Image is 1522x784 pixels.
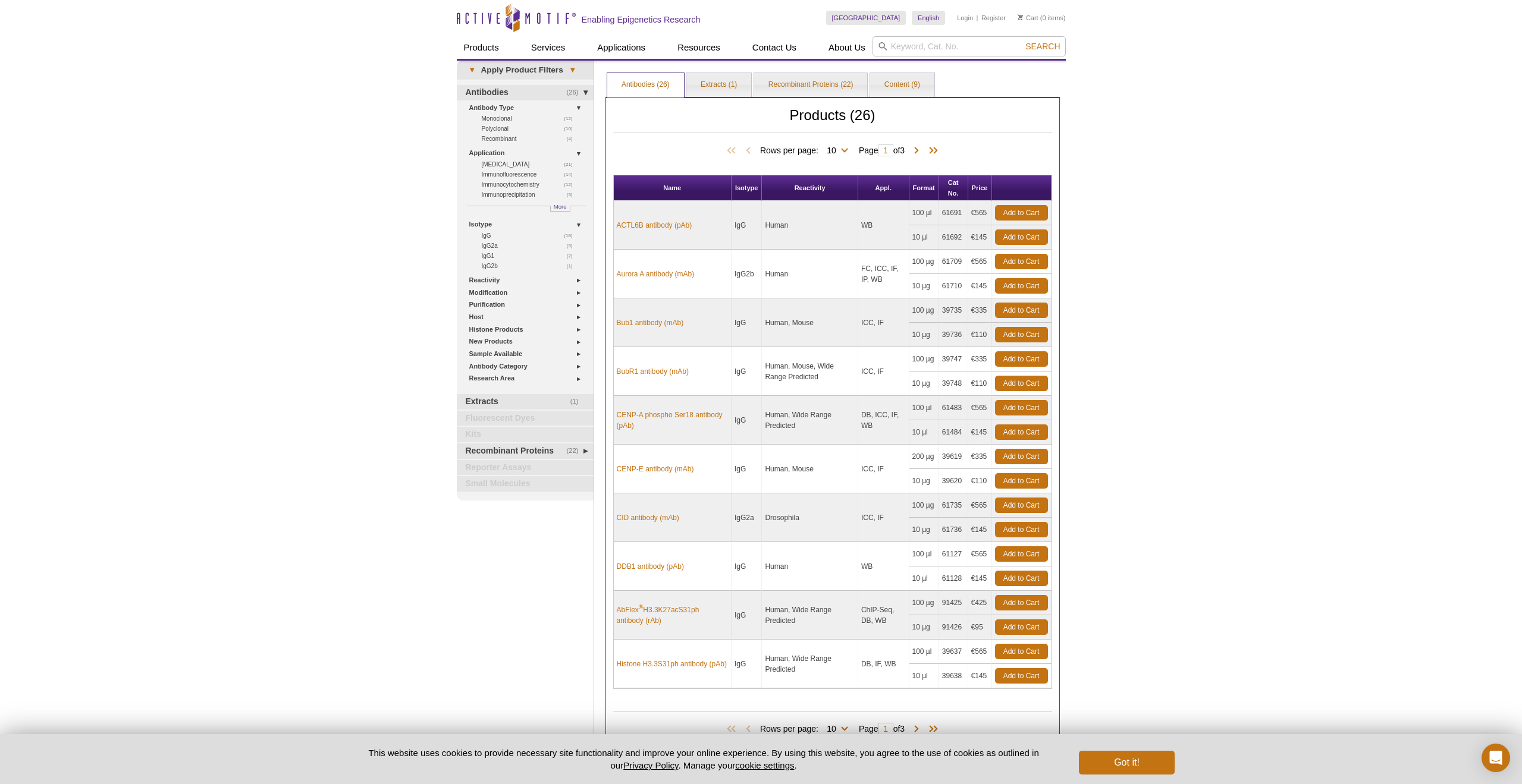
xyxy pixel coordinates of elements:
[617,366,689,377] a: BubR1 antibody (mAb)
[469,311,586,323] a: Host
[1018,14,1023,20] img: Your Cart
[826,11,906,25] a: [GEOGRAPHIC_DATA]
[735,760,794,770] button: cookie settings
[762,250,858,298] td: Human
[909,469,939,493] td: 10 µg
[858,347,909,396] td: ICC, IF
[995,473,1048,489] a: Add to Cart
[995,668,1048,684] a: Add to Cart
[909,298,939,323] td: 100 µg
[469,323,586,336] a: Histone Products
[457,411,594,426] a: Fluorescent Dyes
[995,449,1048,464] a: Add to Cart
[968,371,992,396] td: €110
[909,323,939,347] td: 10 µg
[981,14,1006,22] a: Register
[762,396,858,445] td: Human, Wide Range Predicted
[821,36,873,59] a: About Us
[482,180,579,190] a: (12)Immunocytochemistry
[567,251,579,261] span: (2)
[909,493,939,518] td: 100 µg
[939,225,968,250] td: 61692
[469,102,586,114] a: Antibody Type
[939,250,968,274] td: 61709
[732,396,762,445] td: IgG
[922,723,940,735] span: Last Page
[858,640,909,688] td: DB, IF, WB
[909,225,939,250] td: 10 µl
[482,190,579,200] a: (3)Immunoprecipitation
[457,476,594,492] a: Small Molecules
[550,206,570,212] a: More
[912,11,945,25] a: English
[909,542,939,566] td: 100 µl
[463,65,481,75] span: ▾
[482,169,579,180] a: (14)Immunofluorescence
[939,542,968,566] td: 61127
[968,420,992,445] td: €145
[909,347,939,371] td: 100 µg
[617,220,692,231] a: ACTL6B antibody (pAb)
[457,460,594,476] a: Reporter Assays
[995,400,1048,415] a: Add to Cart
[909,664,939,688] td: 10 µl
[617,317,684,328] a: Bub1 antibody (mAb)
[570,394,585,410] span: (1)
[968,175,992,201] th: Price
[564,180,579,190] span: (12)
[968,640,992,664] td: €565
[1018,14,1038,22] a: Cart
[457,61,594,80] a: ▾Apply Product Filters▾
[968,566,992,591] td: €145
[762,640,858,688] td: Human, Wide Range Predicted
[939,640,968,664] td: 39637
[909,640,939,664] td: 100 µl
[563,65,582,75] span: ▾
[995,278,1048,294] a: Add to Cart
[686,73,751,97] a: Extracts (1)
[469,360,586,373] a: Antibody Category
[968,591,992,615] td: €425
[995,327,1048,342] a: Add to Cart
[995,254,1048,269] a: Add to Cart
[939,175,968,201] th: Cat No.
[858,175,909,201] th: Appl.
[968,347,992,371] td: €335
[957,14,973,22] a: Login
[968,542,992,566] td: €565
[732,493,762,542] td: IgG2a
[617,659,727,669] a: Histone H3.3S31ph antibody (pAb)
[724,723,742,735] span: First Page
[482,241,579,251] a: (5)IgG2a
[939,274,968,298] td: 61710
[909,591,939,615] td: 100 µg
[968,615,992,640] td: €95
[939,445,968,469] td: 39619
[742,723,754,735] span: Previous Page
[613,110,1052,133] h2: Products (26)
[968,664,992,688] td: €145
[732,250,762,298] td: IgG2b
[939,664,968,688] td: 39638
[968,493,992,518] td: €565
[564,169,579,180] span: (14)
[939,371,968,396] td: 39748
[567,190,579,200] span: (3)
[900,724,905,733] span: 3
[909,420,939,445] td: 10 µl
[858,591,909,640] td: ChIP-Seq, DB, WB
[482,159,579,169] a: (21)[MEDICAL_DATA]
[469,335,586,348] a: New Products
[732,298,762,347] td: IgG
[858,298,909,347] td: ICC, IF
[968,298,992,323] td: €335
[614,175,732,201] th: Name
[995,595,1048,610] a: Add to Cart
[469,372,586,385] a: Research Area
[995,619,1048,635] a: Add to Cart
[939,615,968,640] td: 91426
[482,261,579,271] a: (1)IgG2b
[732,201,762,250] td: IgG
[348,747,1060,772] p: This website uses cookies to provide necessary site functionality and improve your online experie...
